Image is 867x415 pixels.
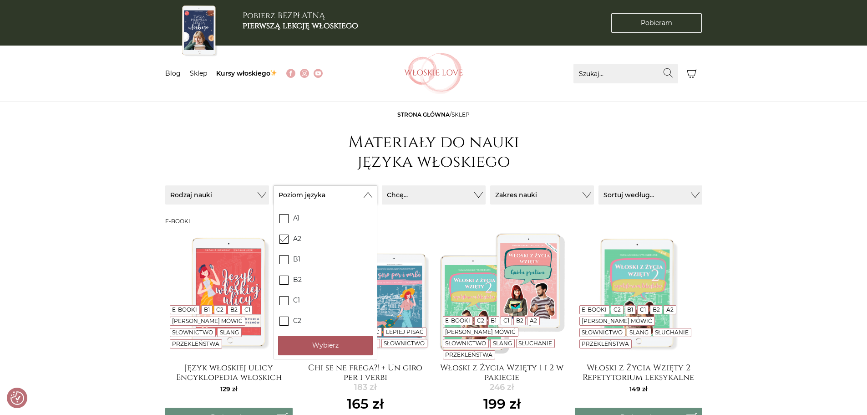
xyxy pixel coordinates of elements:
a: Przekleństwa [445,351,492,358]
span: Pobieram [641,18,672,28]
a: E-booki [582,306,607,313]
img: ✨ [270,70,277,76]
a: Przekleństwa [172,340,219,347]
span: 149 [629,385,647,393]
a: [PERSON_NAME] mówić [582,318,652,324]
a: Słownictwo [384,340,425,347]
a: Pobieram [611,13,702,33]
ins: 165 [347,394,384,414]
a: E-booki [172,306,197,313]
a: E-booki [445,317,470,324]
a: C2 [216,306,223,313]
label: B1 [274,249,377,270]
del: 246 [483,381,521,394]
span: / [397,111,470,118]
label: A2 [274,229,377,249]
button: Poziom języka [274,185,377,205]
h3: E-booki [165,218,702,225]
a: Slang [220,329,239,336]
a: C1 [244,306,250,313]
label: C1 [274,290,377,311]
a: Lepiej pisać [386,328,424,335]
button: Zakres nauki [490,185,594,205]
a: C2 [613,306,621,313]
span: 129 [220,385,237,393]
ins: 199 [483,394,521,414]
button: Sortuj według... [598,185,702,205]
a: C2 [477,317,484,324]
a: Slang [629,329,649,336]
a: Słuchanie [518,340,552,347]
button: Chcę... [382,185,486,205]
label: B2 [274,270,377,290]
a: C1 [640,306,646,313]
a: Słownictwo [172,329,213,336]
a: Włoski z Życia Wzięty 1 i 2 w pakiecie [438,363,566,381]
a: Język włoskiej ulicy Encyklopedia włoskich wulgaryzmów [165,363,293,381]
a: B1 [627,306,633,313]
a: [PERSON_NAME] mówić [445,328,516,335]
a: A2 [666,306,674,313]
a: B1 [204,306,210,313]
a: Chi se ne frega?! + Un giro per i verbi [302,363,429,381]
h3: Pobierz BEZPŁATNĄ [243,11,358,31]
a: B2 [516,317,523,324]
a: Włoski z Życia Wzięty 2 Repetytorium leksykalne [575,363,702,381]
a: Przekleństwa [582,340,629,347]
a: Strona główna [397,111,450,118]
img: Revisit consent button [10,391,24,405]
a: C1 [503,317,509,324]
div: Rodzaj nauki [274,205,377,359]
a: Słownictwo [445,340,486,347]
a: A2 [530,317,537,324]
label: C2 [274,311,377,331]
h1: Materiały do nauki języka włoskiego [343,133,525,172]
a: Slang [493,340,512,347]
a: B2 [230,306,238,313]
button: Koszyk [683,64,702,83]
a: Sklep [190,69,207,77]
a: B1 [491,317,497,324]
input: Szukaj... [573,64,678,83]
a: Słownictwo [582,329,623,336]
button: Rodzaj nauki [165,185,269,205]
img: Włoskielove [404,53,463,94]
a: Blog [165,69,181,77]
label: A1 [274,208,377,229]
button: Preferencje co do zgód [10,391,24,405]
del: 183 [347,381,384,394]
span: sklep [451,111,470,118]
a: Kursy włoskiego [216,69,278,77]
a: Słuchanie [655,329,689,336]
b: pierwszą lekcję włoskiego [243,20,358,31]
button: Wybierz [278,336,373,355]
a: B2 [653,306,660,313]
a: [PERSON_NAME] mówić [172,318,243,324]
